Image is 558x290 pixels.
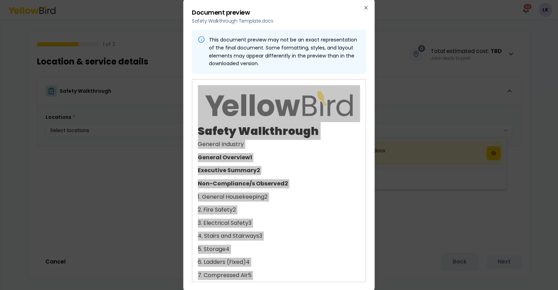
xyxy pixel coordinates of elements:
p: 2 [198,205,360,214]
p: 3 [198,219,360,228]
a: 1. General Housekeeping [198,193,264,201]
a: 5. Storage [198,245,226,253]
p: 3 [198,232,360,241]
p: 5 [198,271,360,280]
a: 2. Fire Safety [198,206,233,214]
a: Executive Summary [198,167,257,175]
strong: 2 [257,167,260,175]
p: Document preview [192,8,366,17]
strong: Safety Walkthrough [198,85,360,139]
a: 7. Compressed Air [198,271,248,279]
p: 4 [198,245,360,254]
p: This document preview may not be an exact representation of the final document. Some formatting, ... [209,36,360,68]
a: 4. Stairs and Stairways [198,232,259,240]
a: 3. Electrical Safety [198,219,248,227]
p: 4 [198,258,360,267]
p: Safety Walkthrough Template.docx [192,17,366,24]
a: 6. Ladders (Fixed) [198,258,246,266]
strong: 1 [250,153,252,161]
p: 2 [198,192,360,201]
p: General Industry [198,140,360,149]
a: General Overview [198,153,250,161]
a: Non-Compliance/s Observed [198,180,285,188]
strong: 2 [285,180,288,188]
img: 8WW8BPRN2ZwKvohskaIiIiCsEkS+Y2z+U9ybAw0UNERERERERENBJco4eIiIiIiIiIaCSY6CEiIiIiIiIiGgkmeoiIiIiIiIi... [198,85,360,122]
